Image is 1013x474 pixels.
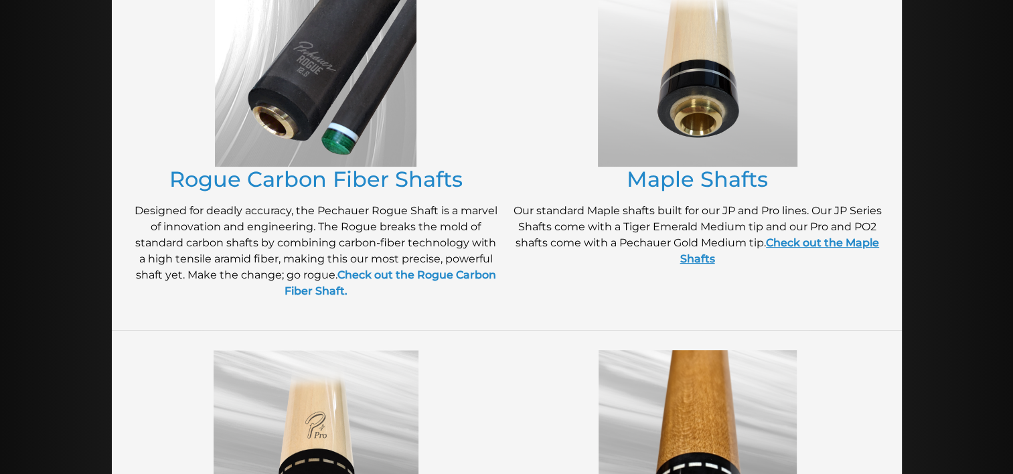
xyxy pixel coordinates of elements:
a: Maple Shafts [627,166,768,192]
a: Check out the Rogue Carbon Fiber Shaft. [285,268,496,297]
p: Designed for deadly accuracy, the Pechauer Rogue Shaft is a marvel of innovation and engineering.... [132,203,500,299]
a: Rogue Carbon Fiber Shafts [169,166,463,192]
a: Check out the Maple Shafts [680,236,880,265]
p: Our standard Maple shafts built for our JP and Pro lines. Our JP Series Shafts come with a Tiger ... [514,203,882,267]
